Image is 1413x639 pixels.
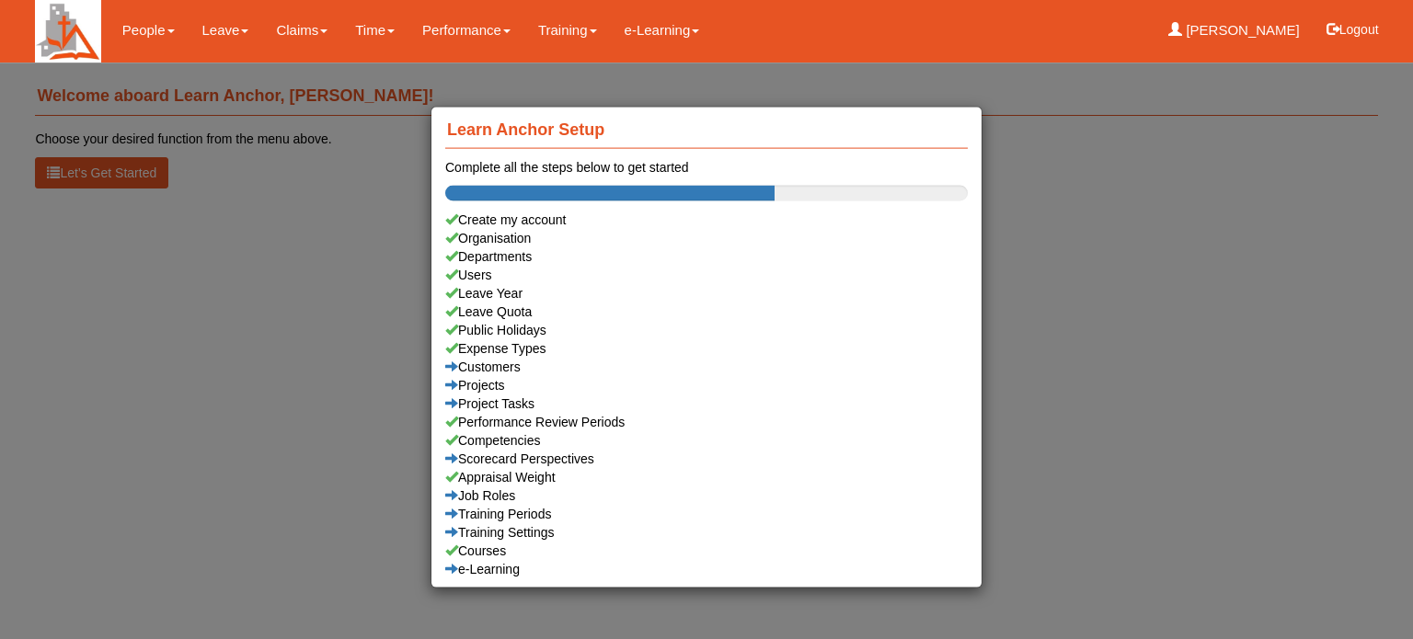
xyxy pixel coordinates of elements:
a: Users [445,266,968,284]
a: Job Roles [445,486,968,505]
div: Create my account [445,211,968,229]
a: Projects [445,376,968,394]
a: Scorecard Perspectives [445,450,968,468]
a: Training Settings [445,523,968,542]
a: Appraisal Weight [445,468,968,486]
a: Departments [445,247,968,266]
div: Complete all the steps below to get started [445,158,968,177]
a: Project Tasks [445,394,968,413]
a: Performance Review Periods [445,413,968,431]
a: Public Holidays [445,321,968,339]
a: Training Periods [445,505,968,523]
a: Organisation [445,229,968,247]
a: Courses [445,542,968,560]
a: Competencies [445,431,968,450]
h4: Learn Anchor Setup [445,111,968,149]
a: e-Learning [445,560,968,578]
a: Customers [445,358,968,376]
a: Expense Types [445,339,968,358]
a: Leave Year [445,284,968,302]
a: Leave Quota [445,302,968,321]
